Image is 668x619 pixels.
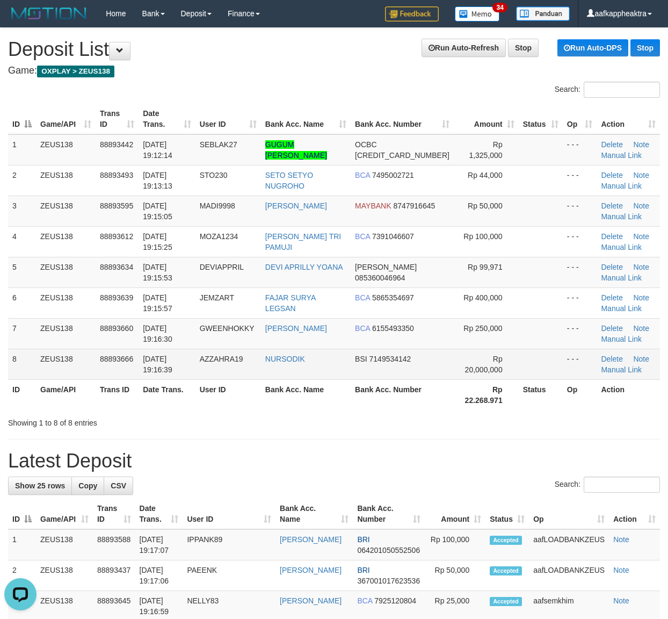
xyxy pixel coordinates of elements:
[135,499,183,529] th: Date Trans.: activate to sort column ascending
[280,566,342,574] a: [PERSON_NAME]
[372,171,414,179] span: Copy 7495002721 to clipboard
[372,293,414,302] span: Copy 5865354697 to clipboard
[195,379,261,410] th: User ID
[601,140,622,149] a: Delete
[36,560,93,591] td: ZEUS138
[563,134,597,165] td: - - -
[633,140,649,149] a: Note
[529,560,609,591] td: aafLOADBANKZEUS
[357,546,420,555] span: Copy 064201050552506 to clipboard
[36,529,93,560] td: ZEUS138
[200,293,234,302] span: JEMZART
[601,365,642,374] a: Manual Link
[351,379,454,410] th: Bank Acc. Number
[8,287,36,318] td: 6
[8,5,90,21] img: MOTION_logo.png
[613,566,629,574] a: Note
[601,304,642,313] a: Manual Link
[463,232,502,241] span: Rp 100,000
[100,263,133,271] span: 88893634
[613,535,629,544] a: Note
[355,232,370,241] span: BCA
[557,39,628,56] a: Run Auto-DPS
[468,171,503,179] span: Rp 44,000
[372,324,414,333] span: Copy 6155493350 to clipboard
[597,379,660,410] th: Action
[601,243,642,251] a: Manual Link
[265,232,341,251] a: [PERSON_NAME] TRI PAMUJI
[357,535,369,544] span: BRI
[36,499,93,529] th: Game/API: activate to sort column ascending
[8,349,36,379] td: 8
[374,596,416,605] span: Copy 7925120804 to clipboard
[490,536,522,545] span: Accepted
[563,165,597,196] td: - - -
[265,171,313,190] a: SETO SETYO NUGROHO
[143,293,172,313] span: [DATE] 19:15:57
[425,499,485,529] th: Amount: activate to sort column ascending
[601,263,622,271] a: Delete
[490,597,522,606] span: Accepted
[261,379,351,410] th: Bank Acc. Name
[200,201,235,210] span: MADI9998
[36,226,96,257] td: ZEUS138
[139,104,195,134] th: Date Trans.: activate to sort column ascending
[100,355,133,363] span: 88893666
[8,39,660,60] h1: Deposit List
[601,355,622,363] a: Delete
[519,104,563,134] th: Status: activate to sort column ascending
[275,499,353,529] th: Bank Acc. Name: activate to sort column ascending
[280,535,342,544] a: [PERSON_NAME]
[135,560,183,591] td: [DATE] 19:17:06
[36,287,96,318] td: ZEUS138
[143,171,172,190] span: [DATE] 19:13:13
[555,82,660,98] label: Search:
[393,201,435,210] span: Copy 8747916645 to clipboard
[8,66,660,76] h4: Game:
[100,171,133,179] span: 88893493
[183,499,275,529] th: User ID: activate to sort column ascending
[601,293,622,302] a: Delete
[265,201,327,210] a: [PERSON_NAME]
[597,104,660,134] th: Action: activate to sort column ascending
[355,171,370,179] span: BCA
[143,263,172,282] span: [DATE] 19:15:53
[601,151,642,160] a: Manual Link
[633,355,649,363] a: Note
[469,140,502,160] span: Rp 1,325,000
[135,529,183,560] td: [DATE] 19:17:07
[183,529,275,560] td: IPPANK89
[425,560,485,591] td: Rp 50,000
[265,355,305,363] a: NURSODIK
[633,324,649,333] a: Note
[143,140,172,160] span: [DATE] 19:12:14
[8,379,36,410] th: ID
[143,232,172,251] span: [DATE] 19:15:25
[353,499,425,529] th: Bank Acc. Number: activate to sort column ascending
[529,529,609,560] td: aafLOADBANKZEUS
[563,257,597,287] td: - - -
[78,481,97,490] span: Copy
[265,263,343,271] a: DEVI APRILLY YOANA
[355,355,367,363] span: BSI
[104,477,133,495] a: CSV
[143,324,172,343] span: [DATE] 19:16:30
[36,165,96,196] td: ZEUS138
[143,201,172,221] span: [DATE] 19:15:05
[195,104,261,134] th: User ID: activate to sort column ascending
[601,324,622,333] a: Delete
[633,201,649,210] a: Note
[519,379,563,410] th: Status
[8,196,36,226] td: 3
[355,293,370,302] span: BCA
[601,273,642,282] a: Manual Link
[355,263,417,271] span: [PERSON_NAME]
[200,355,243,363] span: AZZAHRA19
[183,560,275,591] td: PAEENK
[516,6,570,21] img: panduan.png
[265,324,327,333] a: [PERSON_NAME]
[8,413,270,428] div: Showing 1 to 8 of 8 entries
[601,232,622,241] a: Delete
[601,201,622,210] a: Delete
[351,104,454,134] th: Bank Acc. Number: activate to sort column ascending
